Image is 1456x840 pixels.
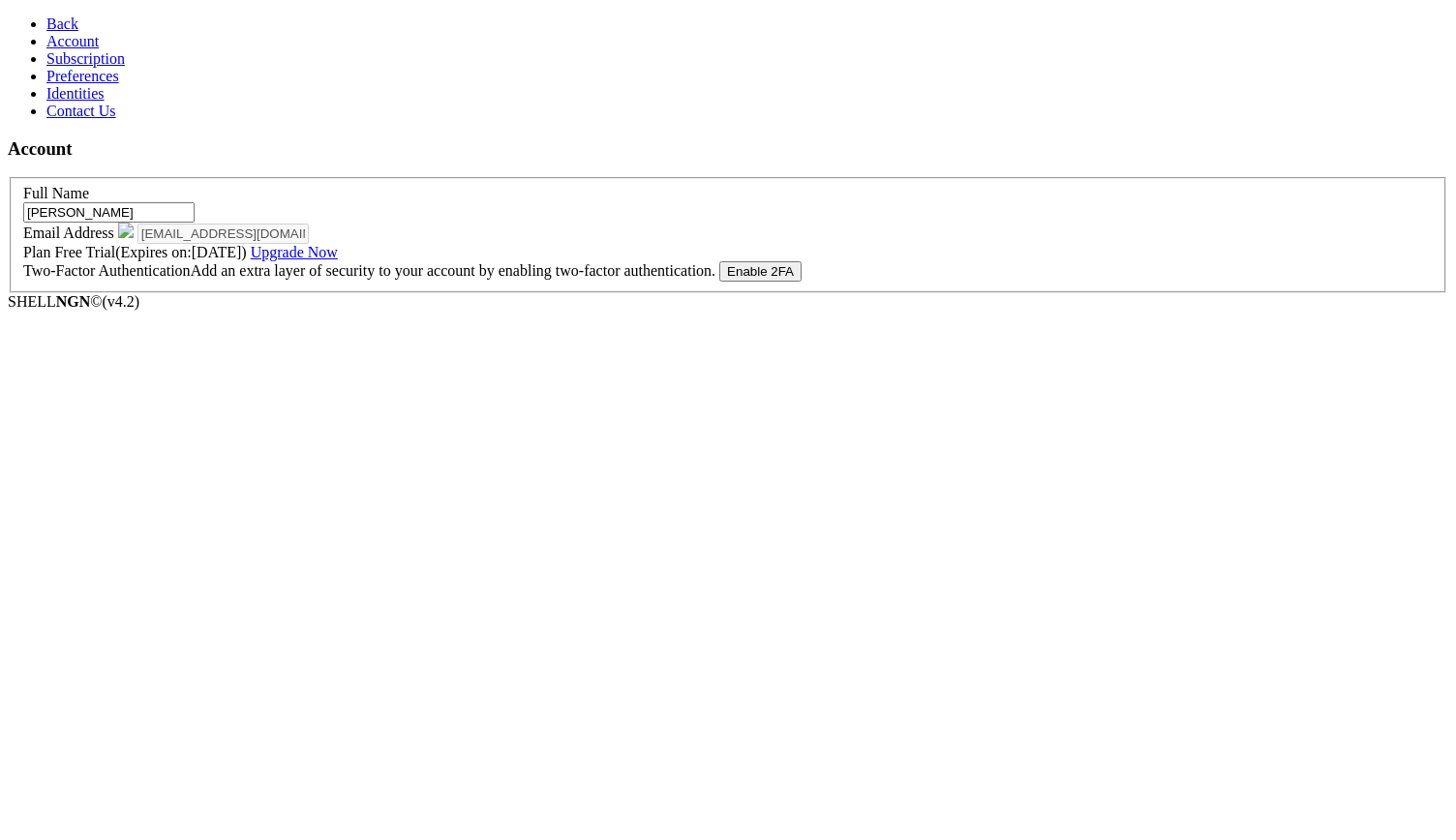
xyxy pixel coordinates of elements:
a: Upgrade Now [251,244,338,260]
img: google-icon.svg [118,223,134,238]
span: 4.2.0 [103,293,140,310]
span: Free Trial (Expires on: [DATE] ) [54,244,337,260]
label: Two-Factor Authentication [23,262,719,279]
button: Enable 2FA [719,261,802,282]
span: SHELL © [8,293,139,310]
a: Account [46,33,99,49]
h3: Account [8,138,1448,160]
b: NGN [56,293,91,310]
a: Subscription [46,50,125,67]
label: Email Address [23,225,137,241]
a: Back [46,15,78,32]
span: Add an extra layer of security to your account by enabling two-factor authentication. [191,262,715,279]
label: Full Name [23,185,89,201]
a: Identities [46,85,105,102]
a: Contact Us [46,103,116,119]
input: Full Name [23,202,195,223]
label: Plan [23,244,338,260]
a: Preferences [46,68,119,84]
